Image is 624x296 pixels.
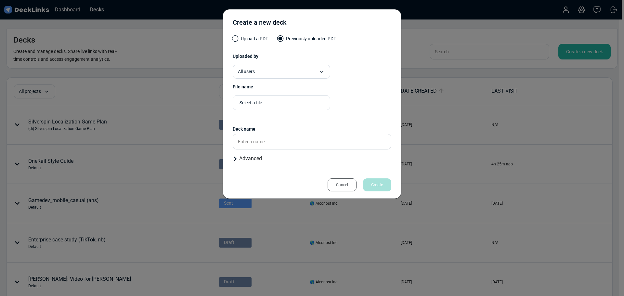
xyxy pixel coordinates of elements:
div: All users [233,65,330,79]
div: Advanced [233,155,391,162]
div: File name [233,84,391,90]
div: Create a new deck [233,18,286,31]
div: Cancel [328,178,357,191]
label: Upload a PDF [233,35,268,45]
label: Previously uploaded PDF [278,35,336,45]
div: Select a file [240,99,327,106]
div: Deck name [233,126,391,133]
input: Enter a name [233,134,391,149]
div: Uploaded by [233,53,391,60]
